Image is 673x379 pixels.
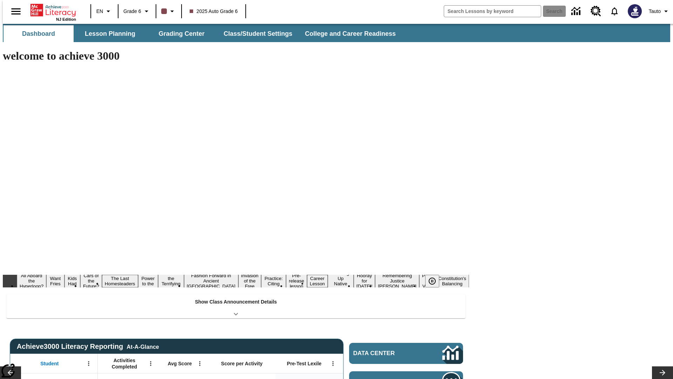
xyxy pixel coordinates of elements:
button: Open Menu [328,358,338,369]
a: Data Center [349,343,463,364]
span: Pre-Test Lexile [287,360,322,367]
input: search field [444,6,541,17]
span: EN [96,8,103,15]
div: SubNavbar [3,25,402,42]
button: Select a new avatar [624,2,646,20]
button: Open Menu [145,358,156,369]
a: Home [30,3,76,17]
button: Slide 13 Cooking Up Native Traditions [328,270,354,293]
div: Home [30,2,76,21]
button: Slide 5 The Last Homesteaders [102,275,138,287]
a: Resource Center, Will open in new tab [586,2,605,21]
span: NJ Edition [56,17,76,21]
button: Slide 11 Pre-release lesson [286,272,307,290]
button: Lesson Planning [75,25,145,42]
img: Avatar [628,4,642,18]
button: Slide 8 Fashion Forward in Ancient Rome [184,272,238,290]
button: Slide 2 Do You Want Fries With That? [46,264,64,298]
button: Dashboard [4,25,74,42]
span: Score per Activity [221,360,263,367]
button: Slide 7 Attack of the Terrifying Tomatoes [158,270,184,293]
button: Pause [425,275,439,287]
button: Slide 10 Mixed Practice: Citing Evidence [261,270,286,293]
button: College and Career Readiness [299,25,401,42]
span: Student [40,360,59,367]
button: Slide 14 Hooray for Constitution Day! [354,272,375,290]
a: Notifications [605,2,624,20]
a: Data Center [567,2,586,21]
span: Activities Completed [101,357,148,370]
button: Grade: Grade 6, Select a grade [121,5,154,18]
button: Slide 6 Solar Power to the People [138,270,158,293]
button: Class/Student Settings [218,25,298,42]
button: Slide 4 Cars of the Future? [80,272,102,290]
button: Profile/Settings [646,5,673,18]
button: Open Menu [83,358,94,369]
span: 2025 Auto Grade 6 [190,8,238,15]
div: At-A-Glance [127,343,159,350]
span: Tauto [649,8,661,15]
button: Language: EN, Select a language [93,5,116,18]
button: Slide 17 The Constitution's Balancing Act [435,270,469,293]
span: Grade 6 [123,8,141,15]
h1: welcome to achieve 3000 [3,49,469,62]
div: Show Class Announcement Details [6,294,465,318]
button: Grading Center [147,25,217,42]
span: Achieve3000 Literacy Reporting [17,343,159,351]
button: Open Menu [195,358,205,369]
button: Lesson carousel, Next [652,366,673,379]
button: Open side menu [6,1,26,22]
span: Avg Score [168,360,192,367]
button: Class color is dark brown. Change class color [158,5,179,18]
button: Slide 1 All Aboard the Hyperloop? [17,272,46,290]
button: Slide 16 Point of View [419,272,435,290]
div: Pause [425,275,446,287]
button: Slide 15 Remembering Justice O'Connor [375,272,419,290]
span: Data Center [353,350,419,357]
button: Slide 12 Career Lesson [307,275,328,287]
div: SubNavbar [3,24,670,42]
button: Slide 9 The Invasion of the Free CD [238,267,261,295]
button: Slide 3 Dirty Jobs Kids Had To Do [64,264,80,298]
p: Show Class Announcement Details [195,298,277,306]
